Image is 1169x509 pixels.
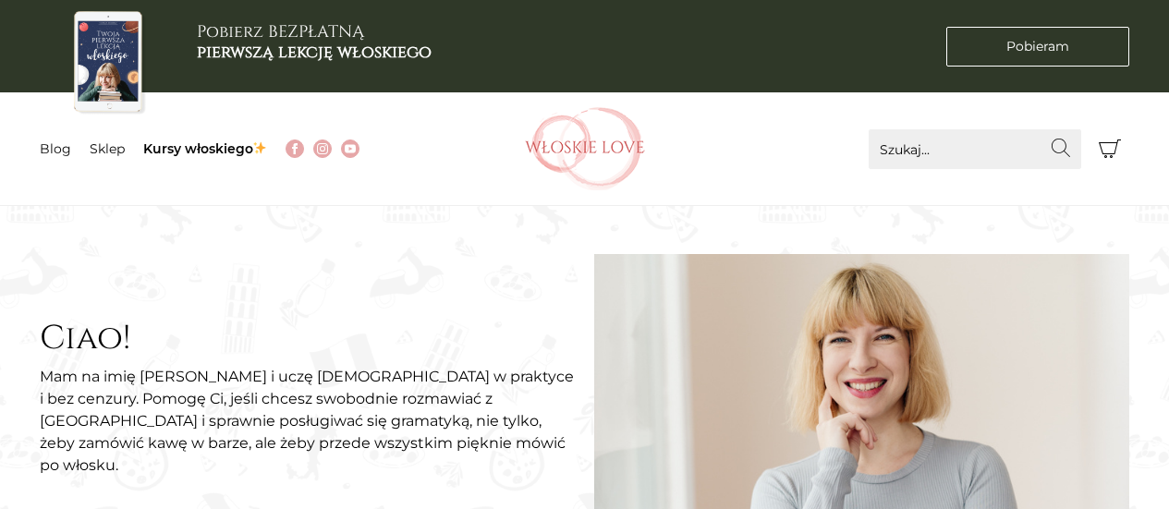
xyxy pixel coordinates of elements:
[197,41,432,64] b: pierwszą lekcję włoskiego
[1090,129,1130,169] button: Koszyk
[1006,37,1069,56] span: Pobieram
[253,141,266,154] img: ✨
[40,140,71,157] a: Blog
[40,366,576,477] p: Mam na imię [PERSON_NAME] i uczę [DEMOGRAPHIC_DATA] w praktyce i bez cenzury. Pomogę Ci, jeśli ch...
[197,22,432,62] h3: Pobierz BEZPŁATNĄ
[90,140,125,157] a: Sklep
[40,319,576,358] h2: Ciao!
[869,129,1081,169] input: Szukaj...
[946,27,1129,67] a: Pobieram
[525,107,645,190] img: Włoskielove
[143,140,268,157] a: Kursy włoskiego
